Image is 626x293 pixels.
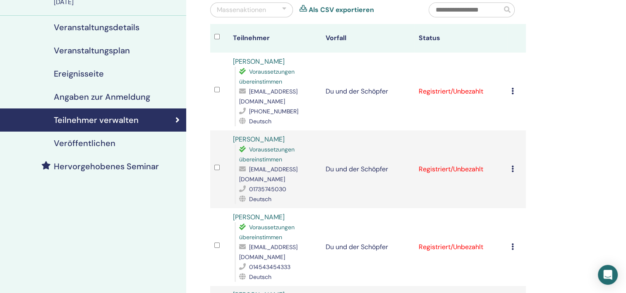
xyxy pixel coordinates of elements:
[54,115,139,125] h4: Teilnehmer verwalten
[249,185,286,193] span: 01735745030
[249,108,298,115] span: [PHONE_NUMBER]
[54,69,104,79] h4: Ereignisseite
[239,223,295,241] span: Voraussetzungen übereinstimmen
[598,265,618,285] div: Öffnen Sie den Intercom Messenger
[309,5,374,15] a: Als CSV exportieren
[233,135,285,144] a: [PERSON_NAME]
[217,5,266,15] div: Massenaktionen
[321,130,414,208] td: Du und der Schöpfer
[54,22,139,32] h4: Veranstaltungsdetails
[239,243,297,261] span: [EMAIL_ADDRESS][DOMAIN_NAME]
[239,166,297,183] span: [EMAIL_ADDRESS][DOMAIN_NAME]
[239,68,295,85] span: Voraussetzungen übereinstimmen
[54,138,115,148] h4: Veröffentlichen
[229,24,321,53] th: Teilnehmer
[233,213,285,221] a: [PERSON_NAME]
[321,208,414,286] td: Du und der Schöpfer
[414,24,507,53] th: Status
[321,53,414,130] td: Du und der Schöpfer
[249,263,290,271] span: 014543454333
[321,24,414,53] th: Vorfall
[233,57,285,66] a: [PERSON_NAME]
[249,118,271,125] span: Deutsch
[249,195,271,203] span: Deutsch
[239,88,297,105] span: [EMAIL_ADDRESS][DOMAIN_NAME]
[54,161,159,171] h4: Hervorgehobenes Seminar
[54,92,150,102] h4: Angaben zur Anmeldung
[239,146,295,163] span: Voraussetzungen übereinstimmen
[249,273,271,281] span: Deutsch
[54,46,130,55] h4: Veranstaltungsplan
